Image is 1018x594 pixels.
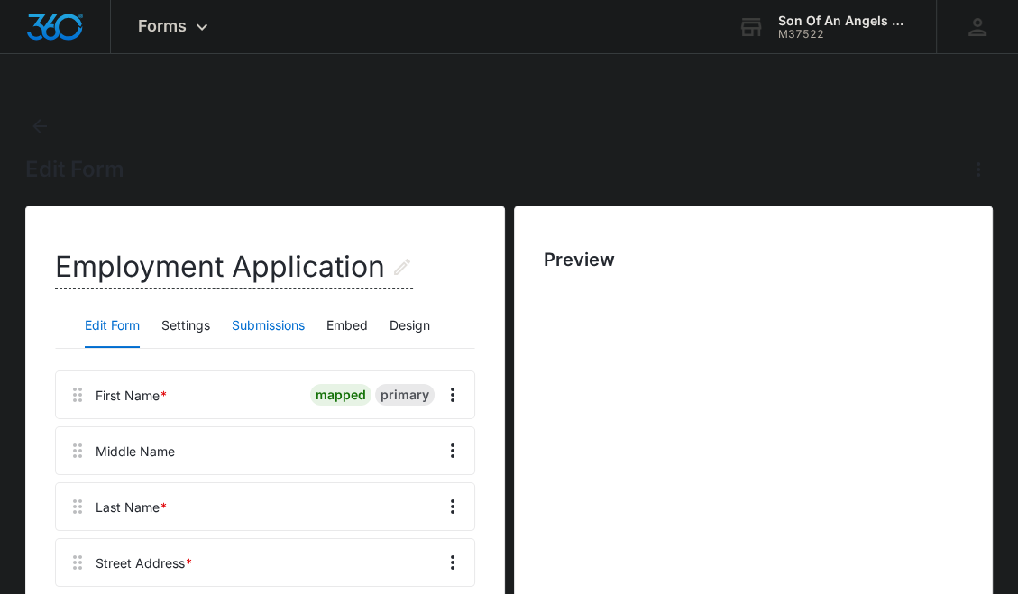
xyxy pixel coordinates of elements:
button: Edit Form Name [391,245,413,288]
button: Overflow Menu [438,380,467,409]
div: mapped [310,384,371,406]
div: Street Address [96,553,193,572]
div: account id [778,28,910,41]
button: Overflow Menu [438,436,467,465]
div: First Name [96,386,168,405]
button: Overflow Menu [438,548,467,577]
div: account name [778,14,910,28]
button: Submissions [232,305,305,348]
button: Actions [964,155,993,184]
button: Embed [326,305,368,348]
h1: Edit Form [25,156,124,183]
button: Overflow Menu [438,492,467,521]
div: Middle Name [96,442,175,461]
div: Last Name [96,498,168,516]
span: Forms [138,16,187,35]
button: Back [25,112,54,141]
button: Settings [161,305,210,348]
button: Edit Form [85,305,140,348]
h2: Employment Application [55,245,413,289]
h2: Preview [544,246,963,273]
button: Design [390,305,430,348]
div: primary [375,384,435,406]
